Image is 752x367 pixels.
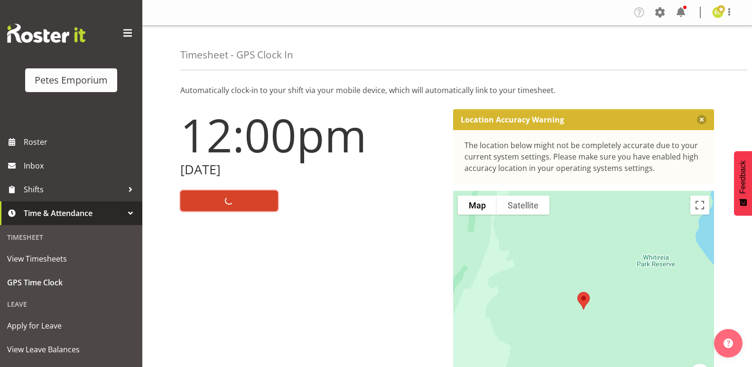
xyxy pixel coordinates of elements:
p: Location Accuracy Warning [461,115,564,124]
h2: [DATE] [180,162,442,177]
span: Shifts [24,182,123,197]
p: Automatically clock-in to your shift via your mobile device, which will automatically link to you... [180,85,714,96]
span: Roster [24,135,138,149]
div: Timesheet [2,227,140,247]
button: Close message [697,115,706,124]
span: View Timesheets [7,252,135,266]
button: Feedback - Show survey [734,151,752,216]
a: View Timesheets [2,247,140,271]
img: Rosterit website logo [7,24,85,43]
div: The location below might not be completely accurate due to your current system settings. Please m... [464,140,703,174]
span: Time & Attendance [24,206,123,220]
button: Show street map [458,196,497,215]
img: help-xxl-2.png [724,339,733,348]
button: Toggle fullscreen view [690,196,709,215]
span: View Leave Balances [7,342,135,357]
h4: Timesheet - GPS Clock In [180,49,293,60]
div: Leave [2,294,140,314]
span: Apply for Leave [7,319,135,333]
a: GPS Time Clock [2,271,140,294]
div: Petes Emporium [35,73,108,87]
img: emma-croft7499.jpg [712,7,724,18]
a: View Leave Balances [2,338,140,361]
span: Inbox [24,159,138,173]
a: Apply for Leave [2,314,140,338]
span: Feedback [739,160,747,194]
button: Show satellite imagery [497,196,549,215]
h1: 12:00pm [180,109,442,160]
span: GPS Time Clock [7,275,135,290]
